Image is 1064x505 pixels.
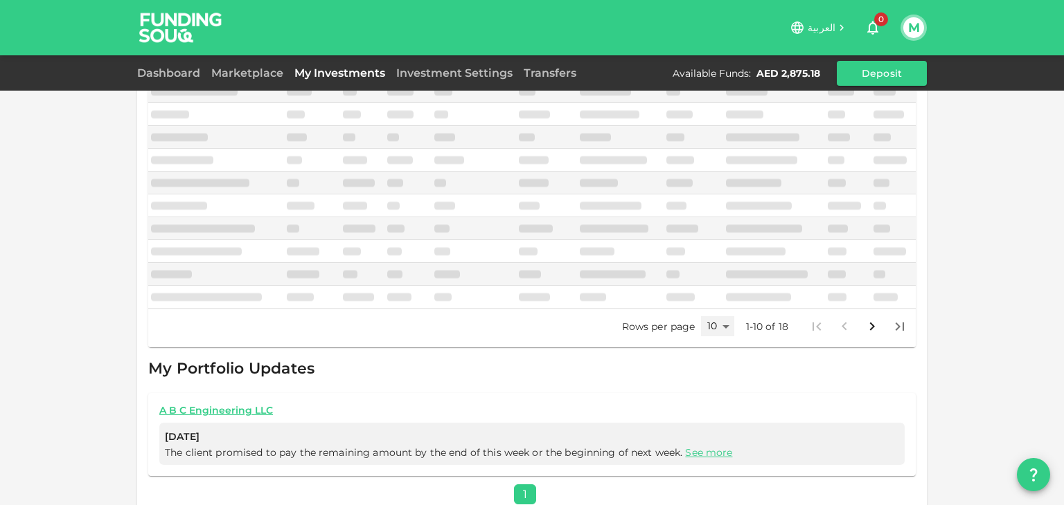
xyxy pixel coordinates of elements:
button: question [1017,458,1050,491]
div: AED 2,875.18 [756,66,820,80]
span: [DATE] [165,428,899,446]
a: Transfers [518,66,582,80]
a: Dashboard [137,66,206,80]
a: Investment Settings [391,66,518,80]
a: See more [685,446,732,459]
a: My Investments [289,66,391,80]
p: Rows per page [622,320,695,333]
p: 1-10 of 18 [746,320,789,333]
button: Go to next page [858,313,886,340]
a: A B C Engineering LLC [159,404,905,417]
span: The client promised to pay the remaining amount by the end of this week or the beginning of next ... [165,446,735,459]
span: My Portfolio Updates [148,359,314,378]
button: Deposit [837,61,927,86]
span: العربية [808,21,835,34]
span: 0 [874,12,888,26]
button: M [903,17,924,38]
a: Marketplace [206,66,289,80]
button: 0 [859,14,887,42]
button: Go to last page [886,313,914,340]
div: Available Funds : [673,66,751,80]
div: 10 [701,316,734,336]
